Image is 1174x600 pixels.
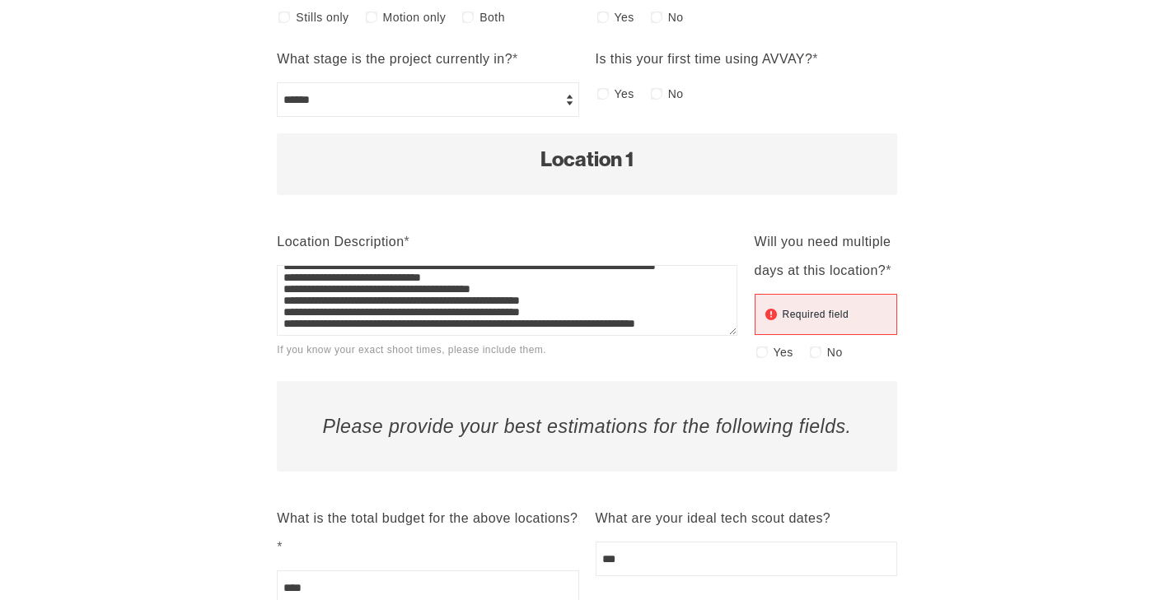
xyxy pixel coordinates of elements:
[827,341,843,364] span: No
[277,52,512,66] span: What stage is the project currently in?
[323,416,852,437] em: Please provide your best estimations for the following fields.
[277,82,578,117] select: What stage is the project currently in?*
[668,6,684,29] span: No
[277,235,404,249] span: Location Description
[479,6,505,29] span: Both
[615,82,634,105] span: Yes
[597,12,609,23] input: Yes
[774,341,793,364] span: Yes
[383,6,447,29] span: Motion only
[597,88,609,100] input: Yes
[596,511,831,525] span: What are your ideal tech scout dates?
[651,12,662,23] input: No
[596,542,897,576] input: What are your ideal tech scout dates?
[277,344,546,356] span: If you know your exact shoot times, please include them.
[783,300,849,329] div: Required field
[462,12,474,23] input: Both
[277,265,737,336] textarea: Location Description*If you know your exact shoot times, please include them.
[278,12,290,23] input: Stills only
[756,347,768,358] input: Yes
[615,6,634,29] span: Yes
[596,52,813,66] span: Is this your first time using AVVAY?
[755,235,891,277] span: Will you need multiple days at this location?
[296,6,348,29] span: Stills only
[810,347,821,358] input: No
[651,88,662,100] input: No
[277,511,578,525] span: What is the total budget for the above locations?
[366,12,377,23] input: Motion only
[668,82,684,105] span: No
[293,150,880,170] h2: Location 1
